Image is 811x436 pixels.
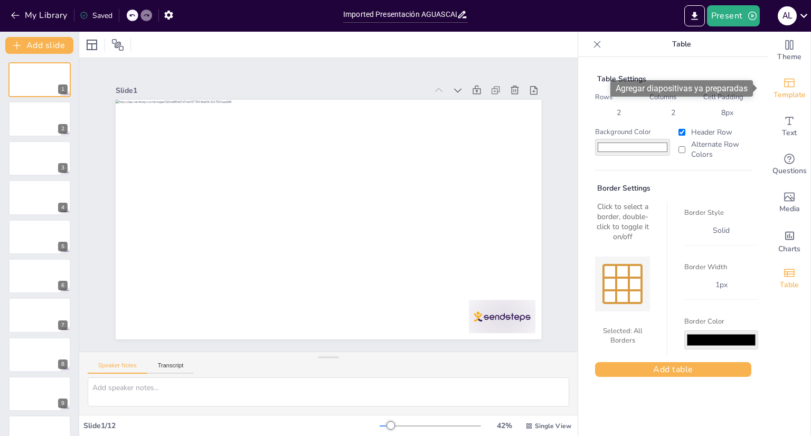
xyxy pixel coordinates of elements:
div: Bottom Border (Double-click to toggle) [603,302,642,304]
div: Inner Vertical Borders (Double-click to toggle) [628,265,630,303]
div: 7 [58,320,68,330]
span: Media [779,203,800,215]
div: 42 % [492,421,517,431]
div: 1 px [709,278,734,292]
div: Saved [80,11,112,21]
button: Transcript [147,362,194,374]
span: Position [111,39,124,51]
input: Header Row [678,129,685,136]
button: My Library [8,7,72,24]
div: 6 [8,259,71,293]
div: 1 [58,84,68,94]
div: 5 [8,220,71,254]
p: Table [606,32,758,57]
div: A L [778,6,797,25]
label: Columns [649,92,697,102]
div: Change the overall theme [768,32,810,70]
span: Table [780,279,799,291]
div: Inner Horizontal Borders (Double-click to toggle) [603,277,642,279]
span: Charts [778,243,800,255]
span: Theme [777,51,801,63]
div: Right Border (Double-click to toggle) [640,265,643,303]
div: 7 [8,298,71,333]
span: Text [782,127,797,139]
div: 2 [58,124,68,134]
div: Get real-time input from your audience [768,146,810,184]
div: 1 [8,62,71,97]
label: Cell Padding [703,92,751,102]
div: 8 [58,359,68,369]
div: Slide 1 / 12 [83,421,380,431]
button: Add table [595,362,751,377]
div: 9 [58,399,68,408]
input: Insert title [343,7,457,22]
div: 2 [8,101,71,136]
label: Alternate Row Colors [676,139,751,159]
div: Top Border (Double-click to toggle) [603,264,642,266]
div: Inner Vertical Borders (Double-click to toggle) [615,265,617,303]
div: Add a table [768,260,810,298]
label: Header Row [676,127,751,137]
div: Layout [83,36,100,53]
div: 2 [612,108,625,118]
div: Left Border (Double-click to toggle) [602,265,605,303]
div: 5 [58,242,68,251]
button: Add slide [5,37,73,54]
div: Add charts and graphs [768,222,810,260]
button: Speaker Notes [88,362,147,374]
font: Agregar diapositivas ya preparadas [616,83,748,93]
button: Present [707,5,760,26]
div: 3 [8,141,71,176]
div: Click to select a border, double-click to toggle it on/off [595,202,650,242]
label: Border Width [684,262,758,272]
div: 8 [8,337,71,372]
div: Border Settings [595,183,751,193]
div: Inner Horizontal Borders (Double-click to toggle) [603,289,642,291]
div: 6 [58,281,68,290]
div: Add images, graphics, shapes or video [768,184,810,222]
input: Alternate Row Colors [678,146,685,153]
div: 2 [667,108,680,118]
div: 8 px [717,108,738,118]
div: Add ready made slides [768,70,810,108]
div: 4 [58,203,68,212]
div: 9 [8,376,71,411]
div: 3 [58,163,68,173]
label: Rows [595,92,643,102]
label: Border Color [684,317,758,326]
button: Export to PowerPoint [684,5,705,26]
div: Selected: All Borders [595,322,650,349]
div: Slide 1 [143,44,450,118]
span: Template [774,89,806,101]
div: Table Settings [595,74,751,84]
span: Questions [772,165,807,177]
span: Single View [535,422,571,430]
label: Border Style [684,208,758,217]
label: Background Color [595,127,670,137]
div: Add text boxes [768,108,810,146]
div: solid [706,223,736,238]
button: A L [778,5,797,26]
div: 4 [8,180,71,215]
